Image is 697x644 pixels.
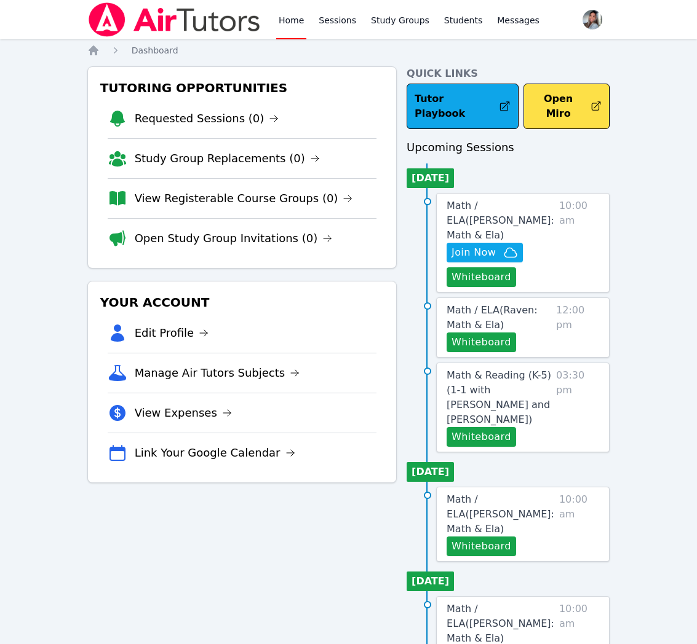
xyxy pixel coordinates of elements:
img: Air Tutors [87,2,261,37]
span: 03:30 pm [556,368,599,447]
a: Math / ELA([PERSON_NAME]: Math & Ela) [447,492,554,536]
h4: Quick Links [407,66,610,81]
span: 10:00 am [559,492,599,556]
span: Dashboard [132,45,178,55]
button: Open Miro [524,84,610,129]
li: [DATE] [407,462,454,482]
h3: Upcoming Sessions [407,139,610,156]
nav: Breadcrumb [87,44,610,57]
a: Requested Sessions (0) [135,110,279,127]
span: Messages [497,14,540,26]
span: Math / ELA ( [PERSON_NAME]: Math & Ela ) [447,603,554,644]
span: Math / ELA ( [PERSON_NAME]: Math & Ela ) [447,200,554,241]
a: Math / ELA(Raven: Math & Ela) [447,303,551,332]
a: View Expenses [135,404,232,422]
span: Join Now [452,245,496,260]
a: Study Group Replacements (0) [135,150,320,167]
a: Dashboard [132,44,178,57]
a: Math / ELA([PERSON_NAME]: Math & Ela) [447,198,554,243]
li: [DATE] [407,168,454,188]
a: View Registerable Course Groups (0) [135,190,353,207]
button: Whiteboard [447,427,516,447]
button: Whiteboard [447,536,516,556]
a: Link Your Google Calendar [135,444,295,461]
span: Math / ELA ( Raven: Math & Ela ) [447,304,538,331]
a: Open Study Group Invitations (0) [135,230,333,247]
h3: Your Account [98,291,386,313]
button: Join Now [447,243,523,262]
span: 12:00 pm [556,303,599,352]
li: [DATE] [407,571,454,591]
a: Manage Air Tutors Subjects [135,364,300,382]
a: Math & Reading (K-5)(1-1 with [PERSON_NAME] and [PERSON_NAME]) [447,368,551,427]
span: Math & Reading (K-5) ( 1-1 with [PERSON_NAME] and [PERSON_NAME] ) [447,369,551,425]
span: 10:00 am [559,198,599,287]
button: Whiteboard [447,332,516,352]
a: Edit Profile [135,324,209,342]
h3: Tutoring Opportunities [98,77,386,99]
button: Whiteboard [447,267,516,287]
span: Math / ELA ( [PERSON_NAME]: Math & Ela ) [447,493,554,535]
a: Tutor Playbook [407,84,519,129]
